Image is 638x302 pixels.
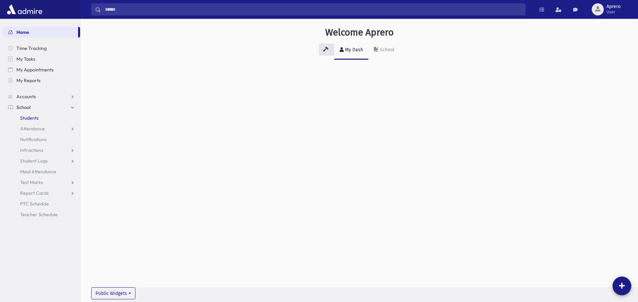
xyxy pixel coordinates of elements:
[3,123,80,134] a: Attendance
[3,177,80,188] a: Test Marks
[16,56,35,62] span: My Tasks
[3,198,80,209] a: PTC Schedule
[368,41,400,60] a: School
[3,166,80,177] a: Meal Attendance
[3,134,80,145] a: Notifications
[3,91,80,102] a: Accounts
[3,145,80,156] a: Infractions
[3,43,80,54] a: Time Tracking
[3,54,80,64] a: My Tasks
[101,3,525,15] input: Search
[16,77,41,83] span: My Reports
[20,136,47,142] span: Notifications
[20,212,58,218] span: Teacher Schedule
[3,188,80,198] a: Report Cards
[16,45,47,51] span: Time Tracking
[16,94,36,100] span: Accounts
[20,201,49,207] span: PTC Schedule
[325,27,394,38] h3: Welcome Aprero
[379,47,394,53] div: School
[20,115,39,121] span: Students
[20,126,45,132] span: Attendance
[91,287,135,299] button: Public Widgets
[16,67,54,73] span: My Appointments
[606,9,621,15] span: User
[16,104,31,110] span: School
[334,41,368,60] a: My Dash
[20,147,43,153] span: Infractions
[20,169,56,175] span: Meal Attendance
[3,75,80,86] a: My Reports
[3,209,80,220] a: Teacher Schedule
[20,179,43,185] span: Test Marks
[3,27,78,38] a: Home
[5,3,44,16] img: AdmirePro
[606,4,621,9] span: Aprero
[3,113,80,123] a: Students
[3,102,80,113] a: School
[20,158,48,164] span: Student Logs
[16,29,29,35] span: Home
[20,190,49,196] span: Report Cards
[3,156,80,166] a: Student Logs
[344,47,363,53] div: My Dash
[3,64,80,75] a: My Appointments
